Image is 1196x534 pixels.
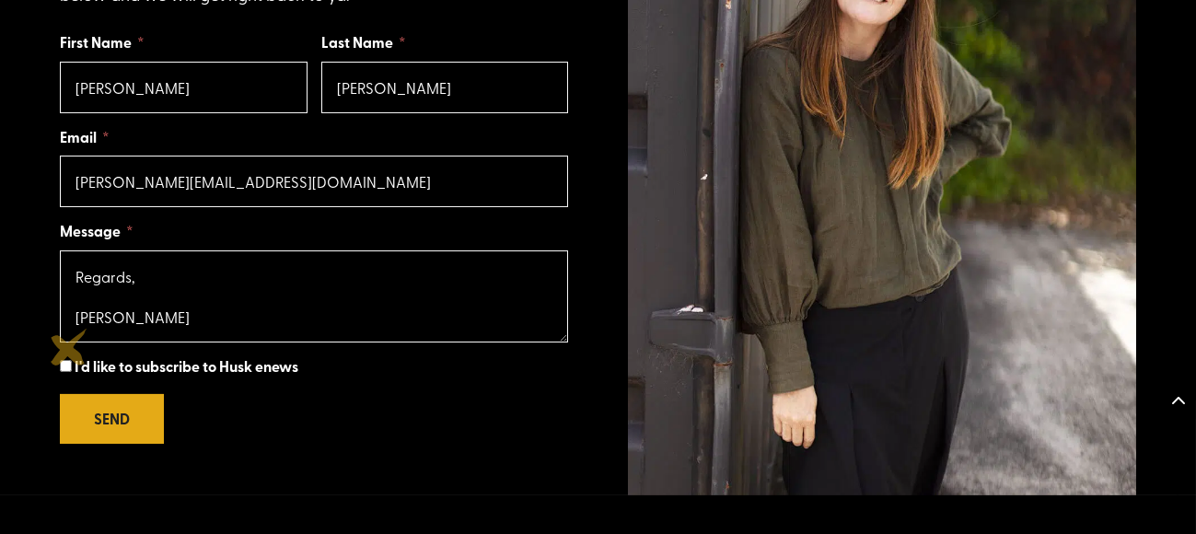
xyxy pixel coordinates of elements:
[60,220,134,241] label: Message
[628,482,1136,499] picture: SS_Husk_Team2024-38
[60,360,72,372] input: I'd like to subscribe to Husk enews
[60,250,568,342] textarea: Message
[1122,460,1178,516] iframe: Brevo live chat
[60,31,145,52] label: First Name
[321,31,406,52] label: Last Name
[75,355,298,377] span: I'd like to subscribe to Husk enews
[60,394,164,443] button: SEND
[60,156,568,207] input: Email
[60,126,110,147] label: Email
